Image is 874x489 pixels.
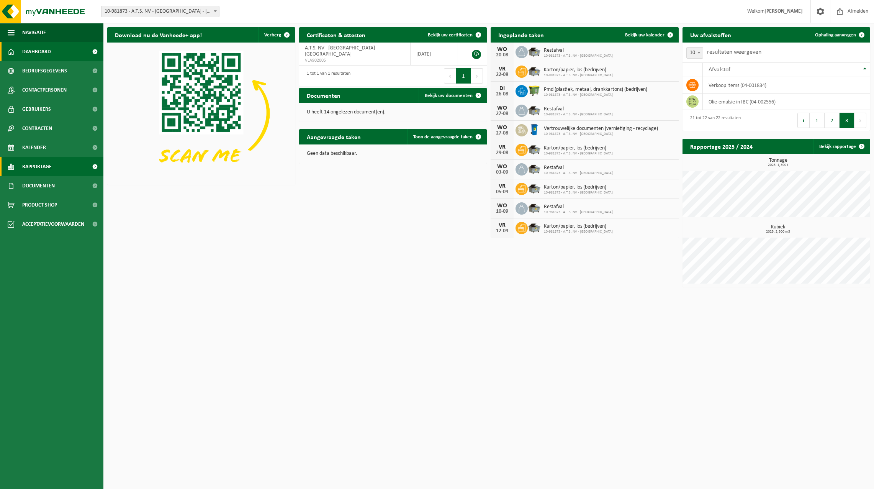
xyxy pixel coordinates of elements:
span: 10-981873 - A.T.S. NV - LANGERBRUGGE - GENT [101,6,219,17]
button: Previous [797,113,810,128]
a: Bekijk uw documenten [419,88,486,103]
div: 22-08 [494,72,510,77]
span: Dashboard [22,42,51,61]
h2: Download nu de Vanheede+ app! [107,27,209,42]
div: VR [494,66,510,72]
span: Ophaling aanvragen [815,33,856,38]
td: [DATE] [411,43,458,66]
span: 2025: 1,390 t [686,163,871,167]
a: Bekijk rapportage [813,139,869,154]
div: 27-08 [494,131,510,136]
img: Download de VHEPlus App [107,43,295,184]
span: Restafval [544,48,613,54]
h3: Kubiek [686,225,871,234]
div: 29-08 [494,150,510,156]
span: Pmd (plastiek, metaal, drankkartons) (bedrijven) [544,87,647,93]
h2: Documenten [299,88,348,103]
img: WB-5000-GAL-GY-01 [528,162,541,175]
button: 1 [810,113,825,128]
button: Next [854,113,866,128]
span: Verberg [264,33,281,38]
span: Afvalstof [709,67,730,73]
img: WB-5000-GAL-GY-01 [528,64,541,77]
span: Karton/papier, los (bedrijven) [544,223,613,230]
img: WB-0240-HPE-BE-09 [528,123,541,136]
h2: Certificaten & attesten [299,27,373,42]
img: WB-5000-GAL-GY-01 [528,103,541,117]
span: 10-981873 - A.T.S. NV - [GEOGRAPHIC_DATA] [544,190,613,195]
span: 10-981873 - A.T.S. NV - LANGERBRUGGE - GENT [101,6,219,17]
span: A.T.S. NV - [GEOGRAPHIC_DATA] - [GEOGRAPHIC_DATA] [305,45,378,57]
span: Karton/papier, los (bedrijven) [544,184,613,190]
p: Geen data beschikbaar. [307,151,480,156]
div: WO [494,203,510,209]
span: Contracten [22,119,52,138]
span: 10-981873 - A.T.S. NV - [GEOGRAPHIC_DATA] [544,151,613,156]
span: 10 [686,47,703,59]
td: olie-emulsie in IBC (04-002556) [703,94,871,110]
div: WO [494,105,510,111]
div: VR [494,222,510,228]
h2: Ingeplande taken [491,27,552,42]
button: 1 [456,68,471,84]
div: 1 tot 1 van 1 resultaten [303,67,350,84]
span: 10-981873 - A.T.S. NV - [GEOGRAPHIC_DATA] [544,171,613,176]
span: Vertrouwelijke documenten (vernietiging - recyclage) [544,126,658,132]
div: 27-08 [494,111,510,117]
span: 10-981873 - A.T.S. NV - [GEOGRAPHIC_DATA] [544,210,613,215]
label: resultaten weergeven [707,49,761,55]
h2: Aangevraagde taken [299,129,368,144]
a: Ophaling aanvragen [809,27,869,43]
span: 10-981873 - A.T.S. NV - [GEOGRAPHIC_DATA] [544,230,613,234]
span: Contactpersonen [22,80,67,100]
div: VR [494,183,510,189]
div: 10-09 [494,209,510,214]
span: Restafval [544,165,613,171]
img: WB-5000-GAL-GY-01 [528,143,541,156]
span: Karton/papier, los (bedrijven) [544,145,613,151]
span: Bekijk uw kalender [625,33,665,38]
button: 2 [825,113,840,128]
span: Karton/papier, los (bedrijven) [544,67,613,73]
div: WO [494,125,510,131]
span: 10-981873 - A.T.S. NV - [GEOGRAPHIC_DATA] [544,112,613,117]
button: Previous [444,68,456,84]
div: 26-08 [494,92,510,97]
img: WB-5000-GAL-GY-01 [528,221,541,234]
img: WB-5000-GAL-GY-01 [528,201,541,214]
img: WB-1100-HPE-GN-50 [528,84,541,97]
span: Bedrijfsgegevens [22,61,67,80]
button: Verberg [258,27,295,43]
div: DI [494,85,510,92]
a: Bekijk uw certificaten [422,27,486,43]
div: 20-08 [494,53,510,58]
h2: Rapportage 2025 / 2024 [683,139,760,154]
span: Kalender [22,138,46,157]
span: Acceptatievoorwaarden [22,215,84,234]
p: U heeft 14 ongelezen document(en). [307,110,480,115]
button: 3 [840,113,854,128]
div: VR [494,144,510,150]
h3: Tonnage [686,158,871,167]
span: Product Shop [22,195,57,215]
span: Toon de aangevraagde taken [413,135,473,139]
span: Documenten [22,176,55,195]
span: Bekijk uw certificaten [428,33,473,38]
div: WO [494,46,510,53]
span: Gebruikers [22,100,51,119]
a: Bekijk uw kalender [619,27,678,43]
td: verkoop items (04-001834) [703,77,871,94]
strong: [PERSON_NAME] [764,8,803,14]
span: 10-981873 - A.T.S. NV - [GEOGRAPHIC_DATA] [544,54,613,58]
span: Rapportage [22,157,52,176]
h2: Uw afvalstoffen [683,27,739,42]
img: WB-5000-GAL-GY-01 [528,182,541,195]
span: Restafval [544,106,613,112]
div: 12-09 [494,228,510,234]
div: WO [494,164,510,170]
div: 21 tot 22 van 22 resultaten [686,112,741,129]
div: 05-09 [494,189,510,195]
span: 10-981873 - A.T.S. NV - [GEOGRAPHIC_DATA] [544,93,647,97]
div: 03-09 [494,170,510,175]
span: 2025: 2,500 m3 [686,230,871,234]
